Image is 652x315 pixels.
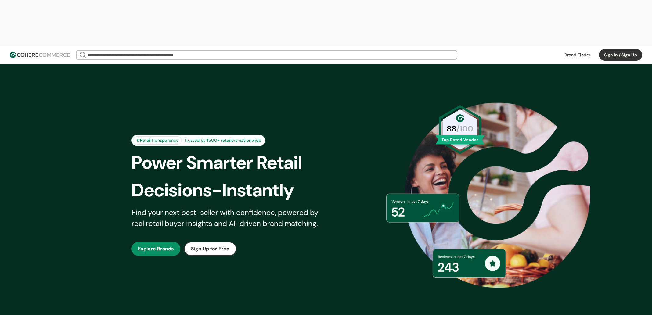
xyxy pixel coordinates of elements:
[599,49,642,61] button: Sign In / Sign Up
[131,242,180,256] button: Explore Brands
[182,137,264,144] div: Trusted by 1500+ retailers nationwide
[133,136,182,145] div: #RetailTransparency
[131,207,326,229] div: Find your next best-seller with confidence, powered by real retail buyer insights and AI-driven b...
[131,149,337,177] div: Power Smarter Retail
[184,242,236,256] button: Sign Up for Free
[131,177,337,204] div: Decisions-Instantly
[10,52,70,58] img: Cohere Logo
